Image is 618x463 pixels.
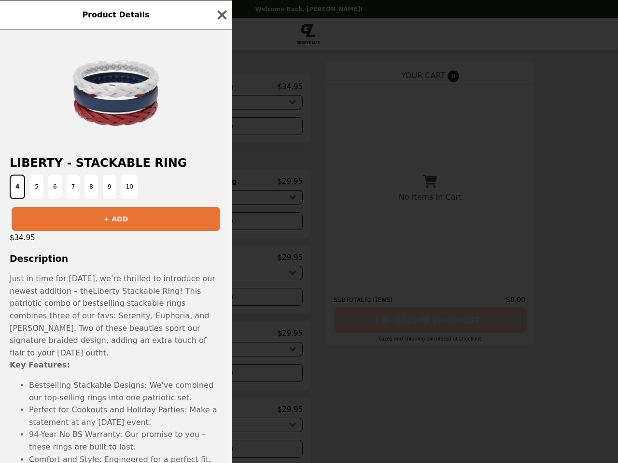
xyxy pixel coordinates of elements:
[48,175,62,199] button: 6
[29,430,120,439] span: 94-Year No BS Warranty
[29,381,213,402] span: : We've combined our top-selling rings into one patriotic set.
[121,175,138,199] button: 10
[10,286,209,357] span: ! This patriotic combo of bestselling stackable rings combines three of our favs: Serenity, Eupho...
[29,405,184,414] span: Perfect for Cookouts and Holiday Parties
[30,175,43,199] button: 5
[93,286,180,296] span: Liberty Stackable Ring
[35,39,197,147] img: 4
[10,360,70,369] strong: Key Features:
[103,175,116,199] button: 9
[84,175,98,199] button: 8
[29,381,144,390] span: Bestselling Stackable Designs
[29,405,217,427] span: : Make a statement at any [DATE] event.
[82,10,149,19] span: Product Details
[67,175,80,199] button: 7
[12,207,220,231] button: + ADD
[10,274,215,296] span: Just in time for [DATE], we’re thrilled to introduce our newest addition – the
[10,175,25,199] button: 4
